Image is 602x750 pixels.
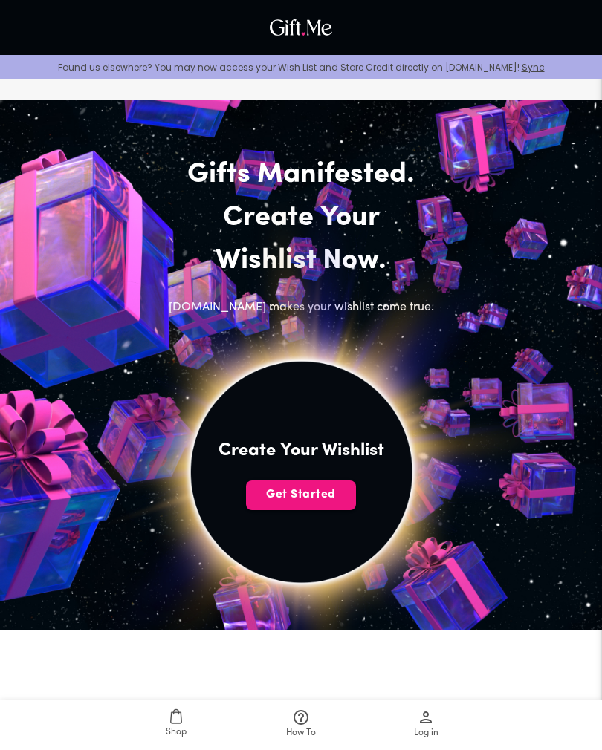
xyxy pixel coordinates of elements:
[219,439,384,463] h4: Create Your Wishlist
[363,700,488,750] a: Log in
[246,480,356,510] button: Get Started
[414,726,438,740] span: Log in
[27,198,575,745] img: hero_sun_mobile.png
[166,725,187,740] span: Shop
[522,61,545,74] a: Sync
[114,700,239,750] a: Shop
[12,61,590,74] p: Found us elsewhere? You may now access your Wish List and Store Credit directly on [DOMAIN_NAME]!
[246,486,356,503] span: Get Started
[146,154,456,197] h2: Gifts Manifested.
[266,16,336,39] img: GiftMe Logo
[239,700,363,750] a: How To
[286,726,316,740] span: How To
